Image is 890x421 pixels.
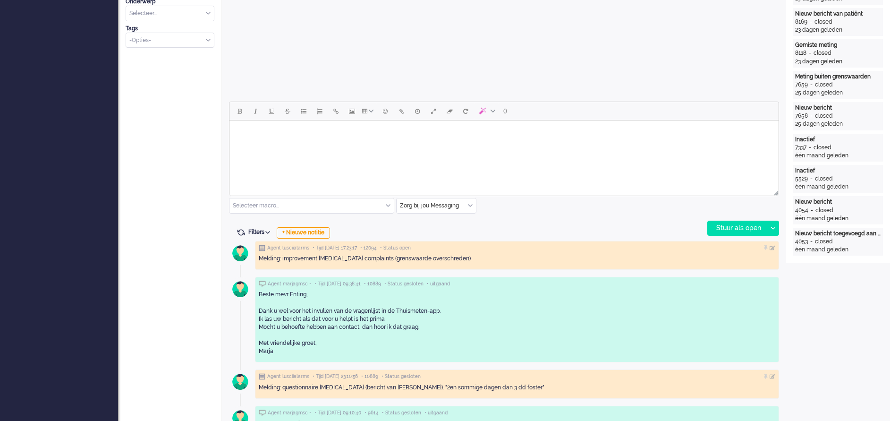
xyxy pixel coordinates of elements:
[808,238,815,246] div: -
[814,49,831,57] div: closed
[795,58,881,66] div: 23 dagen geleden
[259,281,266,287] img: ic_chat_grey.svg
[268,410,311,416] span: Agent marjagmsc •
[229,277,252,301] img: avatar
[229,120,779,187] iframe: Rich Text Area
[795,175,808,183] div: 5529
[795,104,881,112] div: Nieuw bericht
[795,89,881,97] div: 25 dagen geleden
[360,245,377,251] span: • 12094
[771,187,779,196] div: Resize
[806,144,814,152] div: -
[259,384,775,392] div: Melding: questionnaire [MEDICAL_DATA] (bericht van [PERSON_NAME]). "2en sommige dagen dan 3 dd fo...
[409,103,425,119] button: Delay message
[425,103,441,119] button: Fullscreen
[815,175,833,183] div: closed
[795,41,881,49] div: Gemiste meting
[815,238,833,246] div: closed
[427,281,450,287] span: • uitgaand
[126,33,214,48] div: Select Tags
[808,112,815,120] div: -
[503,107,507,115] span: 0
[259,255,775,263] div: Melding: improvement [MEDICAL_DATA] complaints (grenswaarde overschreden)
[795,26,881,34] div: 23 dagen geleden
[248,229,273,235] span: Filters
[708,221,767,235] div: Stuur als open
[364,410,379,416] span: • 9614
[312,103,328,119] button: Numbered list
[814,18,832,26] div: closed
[267,373,309,380] span: Agent lusciialarms
[795,152,881,160] div: één maand geleden
[259,245,265,251] img: ic_note_grey.svg
[795,18,807,26] div: 8169
[380,245,411,251] span: • Status open
[441,103,458,119] button: Clear formatting
[795,238,808,246] div: 4053
[795,230,881,238] div: Nieuw bericht toegevoegd aan gesprek
[364,281,381,287] span: • 10889
[231,103,247,119] button: Bold
[807,18,814,26] div: -
[795,144,806,152] div: 7337
[277,227,330,239] div: + Nieuwe notitie
[268,281,311,287] span: Agent marjagmsc •
[795,120,881,128] div: 25 dagen geleden
[795,49,806,57] div: 8118
[424,410,448,416] span: • uitgaand
[377,103,393,119] button: Emoticons
[815,206,833,215] div: closed
[314,281,361,287] span: • Tijd [DATE] 09:38:41
[499,103,511,119] button: 0
[795,183,881,191] div: één maand geleden
[328,103,344,119] button: Insert/edit link
[795,167,881,175] div: Inactief
[808,175,815,183] div: -
[280,103,296,119] button: Strikethrough
[795,136,881,144] div: Inactief
[259,410,266,416] img: ic_chat_grey.svg
[259,373,265,380] img: ic_note_grey.svg
[795,81,808,89] div: 7659
[344,103,360,119] button: Insert/edit image
[795,206,808,215] div: 4054
[808,206,815,215] div: -
[314,410,361,416] span: • Tijd [DATE] 09:10:40
[815,112,833,120] div: closed
[229,241,252,265] img: avatar
[229,370,252,394] img: avatar
[474,103,499,119] button: AI
[360,103,377,119] button: Table
[393,103,409,119] button: Add attachment
[384,281,424,287] span: • Status gesloten
[263,103,280,119] button: Underline
[795,198,881,206] div: Nieuw bericht
[126,25,214,33] div: Tags
[267,245,309,251] span: Agent lusciialarms
[795,246,881,254] div: één maand geleden
[795,73,881,81] div: Meting buiten grenswaarden
[361,373,378,380] span: • 10889
[296,103,312,119] button: Bullet list
[795,215,881,223] div: één maand geleden
[808,81,815,89] div: -
[247,103,263,119] button: Italic
[259,291,775,355] div: Beste mevr Enting, Dank u wel voor het invullen van de vragenlijst in de Thuismeten-app. Ik las u...
[458,103,474,119] button: Reset content
[313,245,357,251] span: • Tijd [DATE] 17:23:17
[806,49,814,57] div: -
[381,373,421,380] span: • Status gesloten
[814,144,831,152] div: closed
[795,10,881,18] div: Nieuw bericht van patiënt
[815,81,833,89] div: closed
[382,410,421,416] span: • Status gesloten
[795,112,808,120] div: 7658
[313,373,358,380] span: • Tijd [DATE] 23:10:56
